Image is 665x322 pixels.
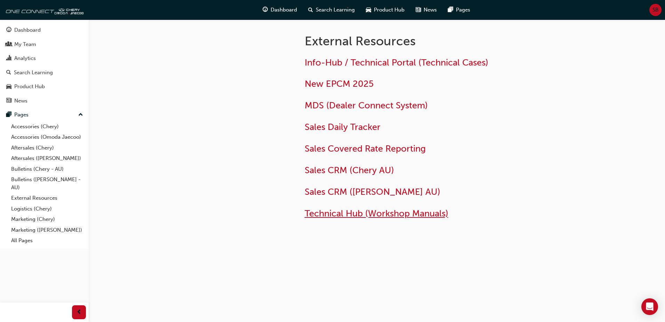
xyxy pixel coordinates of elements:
div: Product Hub [14,83,45,91]
a: Bulletins (Chery - AU) [8,164,86,175]
span: guage-icon [6,27,11,33]
a: External Resources [8,193,86,204]
a: pages-iconPages [442,3,476,17]
a: Product Hub [3,80,86,93]
a: search-iconSearch Learning [303,3,360,17]
a: Sales CRM (Chery AU) [305,165,394,176]
a: Marketing ([PERSON_NAME]) [8,225,86,236]
div: Search Learning [14,69,53,77]
a: Accessories (Chery) [8,121,86,132]
span: pages-icon [448,6,453,14]
div: Open Intercom Messenger [641,298,658,315]
span: car-icon [6,84,11,90]
a: car-iconProduct Hub [360,3,410,17]
a: Sales CRM ([PERSON_NAME] AU) [305,186,440,197]
div: News [14,97,27,105]
span: car-icon [366,6,371,14]
a: Sales Covered Rate Reporting [305,143,426,154]
span: pages-icon [6,112,11,118]
button: Pages [3,108,86,121]
a: Aftersales ([PERSON_NAME]) [8,153,86,164]
span: News [424,6,437,14]
a: All Pages [8,235,86,246]
a: Info-Hub / Technical Portal (Technical Cases) [305,57,488,68]
a: Accessories (Omoda Jaecoo) [8,132,86,143]
button: SB [649,4,662,16]
a: Sales Daily Tracker [305,122,380,132]
a: Logistics (Chery) [8,204,86,214]
img: oneconnect [3,3,83,17]
div: Analytics [14,54,36,62]
a: Search Learning [3,66,86,79]
div: Pages [14,111,29,119]
a: Marketing (Chery) [8,214,86,225]
a: News [3,94,86,107]
a: My Team [3,38,86,51]
a: MDS (Dealer Connect System) [305,100,428,111]
a: Technical Hub (Workshop Manuals) [305,208,448,219]
span: search-icon [6,70,11,76]
span: Product Hub [374,6,404,14]
h1: External Resources [305,33,533,49]
span: prev-icon [77,308,82,317]
a: Aftersales (Chery) [8,143,86,153]
span: Search Learning [316,6,355,14]
div: Dashboard [14,26,41,34]
a: guage-iconDashboard [257,3,303,17]
a: New EPCM 2025 [305,78,374,89]
span: up-icon [78,110,83,120]
button: DashboardMy TeamAnalyticsSearch LearningProduct HubNews [3,22,86,108]
a: Analytics [3,52,86,65]
span: news-icon [6,98,11,104]
span: chart-icon [6,55,11,62]
div: My Team [14,40,36,48]
span: Pages [456,6,470,14]
span: news-icon [416,6,421,14]
span: guage-icon [263,6,268,14]
span: Dashboard [271,6,297,14]
span: people-icon [6,41,11,48]
span: search-icon [308,6,313,14]
a: Dashboard [3,24,86,37]
span: SB [652,6,659,14]
a: news-iconNews [410,3,442,17]
a: Bulletins ([PERSON_NAME] - AU) [8,174,86,193]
